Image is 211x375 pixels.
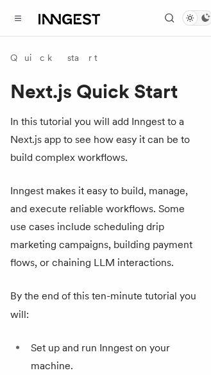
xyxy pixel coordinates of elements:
li: Set up and run Inngest on your machine. [27,338,201,374]
p: In this tutorial you will add Inngest to a Next.js app to see how easy it can be to build complex... [10,113,201,167]
button: Find something... [162,10,177,26]
a: Quick start [10,51,97,64]
p: Inngest makes it easy to build, manage, and execute reliable workflows. Some use cases include sc... [10,182,201,272]
button: Toggle navigation [10,10,26,26]
p: By the end of this ten-minute tutorial you will: [10,287,201,323]
h1: Next.js Quick Start [10,79,201,103]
